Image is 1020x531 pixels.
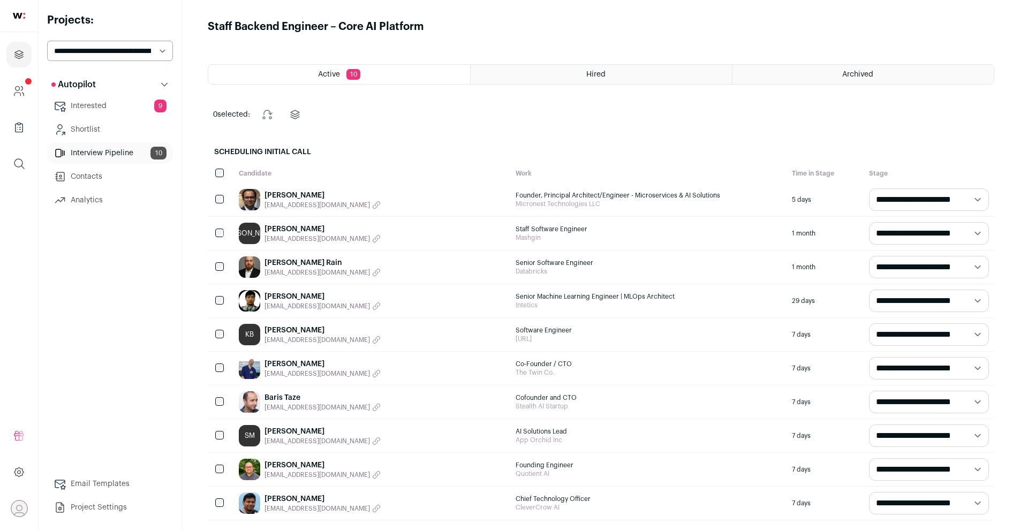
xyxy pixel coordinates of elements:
a: Baris Taze [265,392,381,403]
div: 1 month [787,251,864,284]
a: Archived [732,65,994,84]
button: [EMAIL_ADDRESS][DOMAIN_NAME] [265,504,381,513]
span: [EMAIL_ADDRESS][DOMAIN_NAME] [265,302,370,310]
span: [URL] [516,335,782,343]
span: App Orchid Inc [516,436,782,444]
span: Databricks [516,267,782,276]
span: 10 [150,147,167,160]
button: [EMAIL_ADDRESS][DOMAIN_NAME] [265,336,381,344]
a: [PERSON_NAME] [239,223,260,244]
div: 29 days [787,284,864,317]
img: wellfound-shorthand-0d5821cbd27db2630d0214b213865d53afaa358527fdda9d0ea32b1df1b89c2c.svg [13,13,25,19]
span: 0 [213,111,217,118]
img: 1621b69cddfdbbfd369037eccec33049eadfa7095b0020283aeeb04c00653304 [239,358,260,379]
span: 10 [346,69,360,80]
button: [EMAIL_ADDRESS][DOMAIN_NAME] [265,437,381,445]
span: AI Solutions Lead [516,427,782,436]
h1: Staff Backend Engineer – Core AI Platform [208,19,424,34]
div: 7 days [787,419,864,452]
a: [PERSON_NAME] [265,460,381,471]
span: The Twin Co. [516,368,782,377]
button: [EMAIL_ADDRESS][DOMAIN_NAME] [265,234,381,243]
a: Analytics [47,189,173,211]
div: Stage [864,164,994,183]
div: 7 days [787,318,864,351]
span: [EMAIL_ADDRESS][DOMAIN_NAME] [265,403,370,412]
a: [PERSON_NAME] Rain [265,257,381,268]
div: Work [510,164,787,183]
a: KB [239,324,260,345]
img: 4e4117fab3343c4c3bbae60a64e1b3902337afd73437305314047b8798ead224 [239,492,260,514]
span: [EMAIL_ADDRESS][DOMAIN_NAME] [265,369,370,378]
span: [EMAIL_ADDRESS][DOMAIN_NAME] [265,268,370,277]
a: [PERSON_NAME] [265,325,381,336]
div: 7 days [787,487,864,520]
a: Contacts [47,166,173,187]
span: Hired [586,71,606,78]
div: Candidate [233,164,510,183]
img: e0032b3bc49eb23337bd61d75e371bed27d1c41f015db03e6b728be17f28e08d.jpg [239,459,260,480]
span: Micronest Technologies LLC [516,200,782,208]
a: Hired [471,65,732,84]
span: Intetics [516,301,782,309]
span: [EMAIL_ADDRESS][DOMAIN_NAME] [265,336,370,344]
a: [PERSON_NAME] [265,359,381,369]
button: Autopilot [47,74,173,95]
span: Quotient AI [516,469,782,478]
span: [EMAIL_ADDRESS][DOMAIN_NAME] [265,471,370,479]
div: 7 days [787,352,864,385]
span: CleverCrow AI [516,503,782,512]
div: 1 month [787,217,864,250]
button: [EMAIL_ADDRESS][DOMAIN_NAME] [265,302,381,310]
span: selected: [213,109,250,120]
img: 235cca6d04800b0d3a52ad8cf9c59737372eba46bb733e0cae764917146b6e77.jpg [239,290,260,312]
button: Change stage [254,102,280,127]
button: Open dropdown [11,500,28,517]
a: Shortlist [47,119,173,140]
button: [EMAIL_ADDRESS][DOMAIN_NAME] [265,201,381,209]
span: Chief Technology Officer [516,495,782,503]
div: 7 days [787,385,864,419]
button: [EMAIL_ADDRESS][DOMAIN_NAME] [265,403,381,412]
a: Company Lists [6,115,32,140]
img: af0d4a1547bef23f55103fdb0234c8edb1ff94da5385e90d0408cdad098cbc6f [239,391,260,413]
span: Founder, Principal Architect/Engineer - Microservices & AI Solutions [516,191,782,200]
div: Time in Stage [787,164,864,183]
a: SM [239,425,260,446]
a: Email Templates [47,473,173,495]
div: 5 days [787,183,864,216]
span: [EMAIL_ADDRESS][DOMAIN_NAME] [265,234,370,243]
span: Active [318,71,340,78]
span: Archived [842,71,873,78]
button: [EMAIL_ADDRESS][DOMAIN_NAME] [265,471,381,479]
button: [EMAIL_ADDRESS][DOMAIN_NAME] [265,369,381,378]
a: Interested9 [47,95,173,117]
span: Staff Software Engineer [516,225,782,233]
span: Senior Machine Learning Engineer | MLOps Architect [516,292,782,301]
span: [EMAIL_ADDRESS][DOMAIN_NAME] [265,201,370,209]
span: Software Engineer [516,326,782,335]
img: a07f20f9b7566b736f9edb253e9a3a662414e7250c0c0223073e352a7d00e9e1.png [239,189,260,210]
a: [PERSON_NAME] [265,190,381,201]
span: [EMAIL_ADDRESS][DOMAIN_NAME] [265,437,370,445]
a: [PERSON_NAME] [265,224,381,234]
h2: Scheduling Initial Call [208,140,994,164]
span: 9 [154,100,167,112]
span: Senior Software Engineer [516,259,782,267]
a: Company and ATS Settings [6,78,32,104]
span: Founding Engineer [516,461,782,469]
span: Mashgin [516,233,782,242]
a: [PERSON_NAME] [265,426,381,437]
span: Stealth AI Startup [516,402,782,411]
a: Project Settings [47,497,173,518]
button: [EMAIL_ADDRESS][DOMAIN_NAME] [265,268,381,277]
span: Cofounder and CTO [516,393,782,402]
p: Autopilot [51,78,96,91]
a: [PERSON_NAME] [265,291,381,302]
span: [EMAIL_ADDRESS][DOMAIN_NAME] [265,504,370,513]
a: Interview Pipeline10 [47,142,173,164]
span: Co-Founder / CTO [516,360,782,368]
